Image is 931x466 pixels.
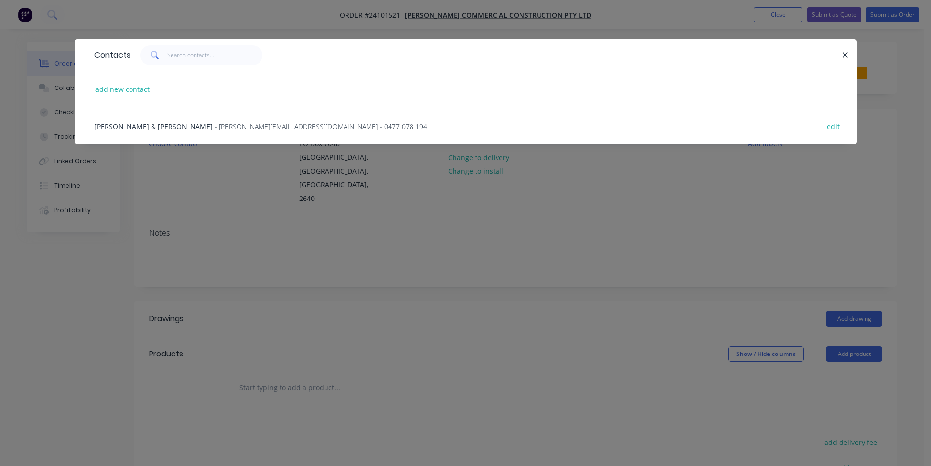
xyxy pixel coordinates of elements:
[167,45,262,65] input: Search contacts...
[90,83,155,96] button: add new contact
[94,122,213,131] span: [PERSON_NAME] & [PERSON_NAME]
[822,119,845,133] button: edit
[89,40,130,71] div: Contacts
[215,122,427,131] span: - [PERSON_NAME][EMAIL_ADDRESS][DOMAIN_NAME] - 0477 078 194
